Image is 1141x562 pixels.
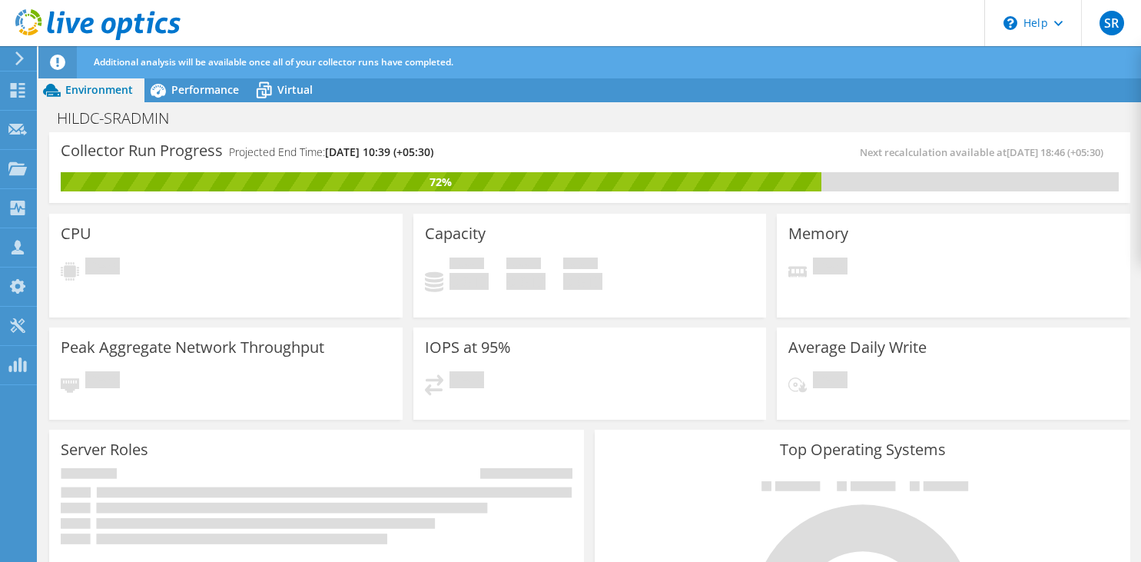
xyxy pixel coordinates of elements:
h4: 0 GiB [563,273,602,290]
h3: Peak Aggregate Network Throughput [61,339,324,356]
h3: CPU [61,225,91,242]
h3: Server Roles [61,441,148,458]
h3: Average Daily Write [788,339,927,356]
span: [DATE] 18:46 (+05:30) [1007,145,1103,159]
h4: 0 GiB [506,273,546,290]
span: Total [563,258,598,273]
h3: Top Operating Systems [606,441,1118,458]
h4: Projected End Time: [229,144,433,161]
h3: IOPS at 95% [425,339,511,356]
h3: Memory [788,225,848,242]
span: Environment [65,82,133,97]
span: Used [449,258,484,273]
svg: \n [1003,16,1017,30]
span: Additional analysis will be available once all of your collector runs have completed. [94,55,453,68]
h4: 0 GiB [449,273,489,290]
span: Pending [85,371,120,392]
h3: Capacity [425,225,486,242]
span: Pending [449,371,484,392]
span: Pending [813,258,847,278]
span: Free [506,258,541,273]
span: Pending [85,258,120,278]
span: Pending [813,371,847,392]
span: Virtual [277,82,313,97]
h1: HILDC-SRADMIN [50,110,193,127]
span: [DATE] 10:39 (+05:30) [325,145,433,159]
span: Performance [171,82,239,97]
span: SR [1100,11,1124,35]
div: 72% [61,174,821,191]
span: Next recalculation available at [860,145,1111,159]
